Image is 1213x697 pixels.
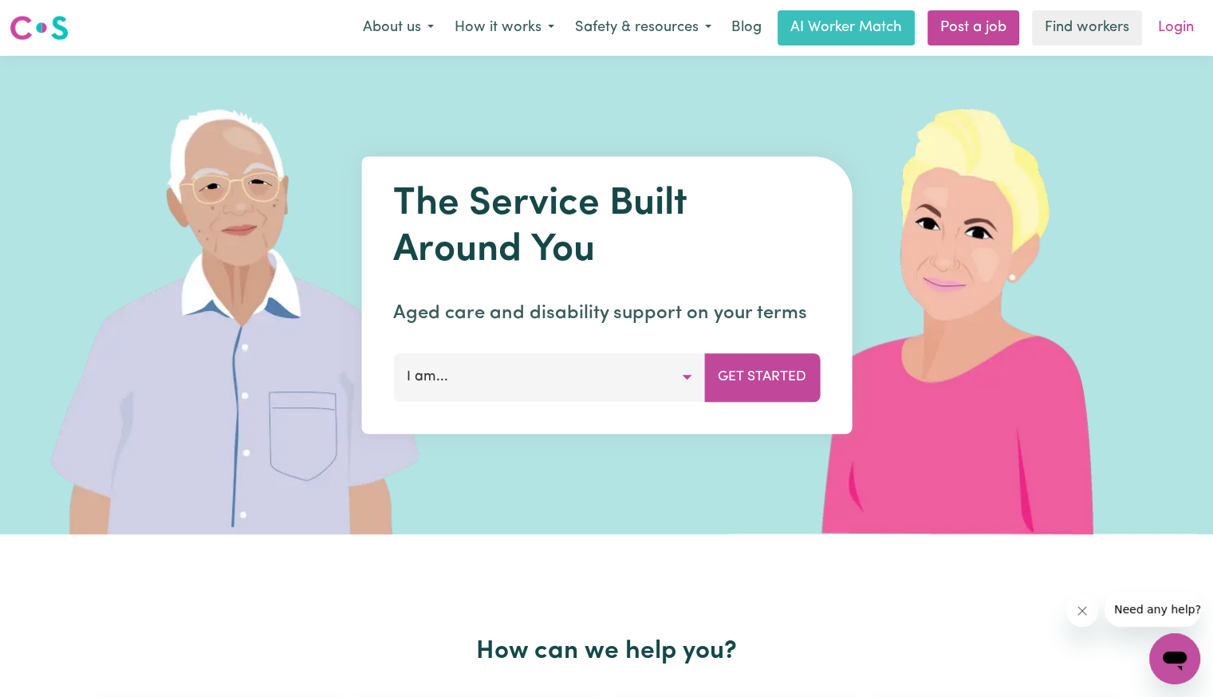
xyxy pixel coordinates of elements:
iframe: Message from company [1105,592,1200,627]
button: I am... [393,353,705,401]
button: Get Started [704,353,820,401]
a: Careseekers logo [10,10,69,46]
a: AI Worker Match [778,10,915,45]
button: Safety & resources [565,11,722,45]
a: Login [1148,10,1203,45]
p: Aged care and disability support on your terms [393,299,820,328]
span: Need any help? [10,11,96,24]
a: Blog [722,10,771,45]
h2: How can we help you? [90,636,1124,667]
button: About us [352,11,444,45]
button: How it works [444,11,565,45]
img: Careseekers logo [10,14,69,42]
h1: The Service Built Around You [393,182,820,274]
a: Find workers [1032,10,1142,45]
iframe: Button to launch messaging window [1149,633,1200,684]
iframe: Close message [1066,595,1098,627]
a: Post a job [927,10,1019,45]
